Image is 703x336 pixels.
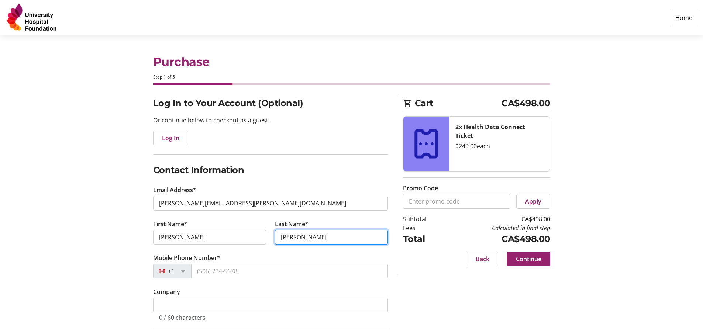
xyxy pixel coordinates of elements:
img: University Hospital Foundation's Logo [6,3,58,32]
label: Mobile Phone Number* [153,253,220,262]
a: Home [671,11,697,25]
button: Log In [153,131,188,145]
label: Company [153,287,180,296]
p: Or continue below to checkout as a guest. [153,116,388,125]
span: Cart [415,97,502,110]
label: Last Name* [275,219,309,228]
td: CA$498.00 [445,215,550,224]
label: Promo Code [403,184,438,193]
label: First Name* [153,219,187,228]
h2: Contact Information [153,163,388,177]
button: Back [467,252,498,266]
span: Log In [162,134,179,142]
td: Total [403,232,445,246]
div: Step 1 of 5 [153,74,550,80]
td: CA$498.00 [445,232,550,246]
td: Calculated in final step [445,224,550,232]
h1: Purchase [153,53,550,71]
span: CA$498.00 [502,97,550,110]
input: Enter promo code [403,194,510,209]
span: Continue [516,254,541,263]
span: Back [476,254,489,263]
h2: Log In to Your Account (Optional) [153,97,388,110]
strong: 2x Health Data Connect Ticket [455,123,525,140]
tr-character-limit: 0 / 60 characters [159,314,206,322]
input: (506) 234-5678 [191,264,388,278]
button: Apply [516,194,550,209]
td: Subtotal [403,215,445,224]
div: $249.00 each [455,142,544,150]
label: Email Address* [153,186,196,194]
td: Fees [403,224,445,232]
button: Continue [507,252,550,266]
span: Apply [525,197,541,206]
